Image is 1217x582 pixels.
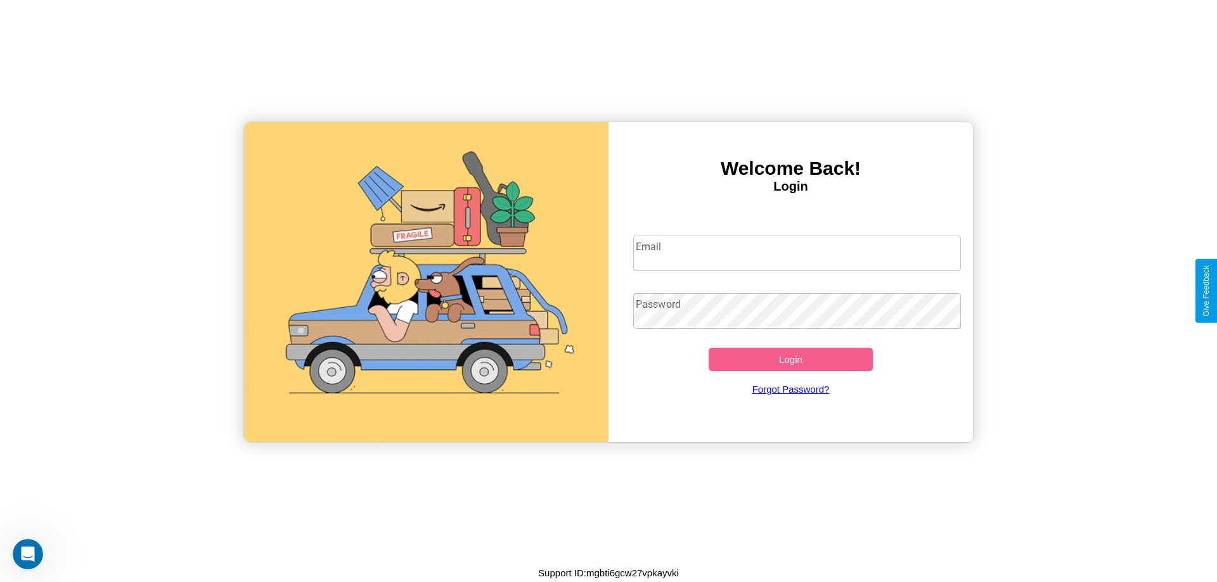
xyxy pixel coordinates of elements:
h3: Welcome Back! [608,158,973,179]
div: Give Feedback [1202,265,1211,317]
img: gif [244,122,608,442]
h4: Login [608,179,973,194]
button: Login [709,348,873,371]
p: Support ID: mgbti6gcw27vpkayvki [538,564,679,581]
a: Forgot Password? [627,371,955,407]
iframe: Intercom live chat [13,539,43,569]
